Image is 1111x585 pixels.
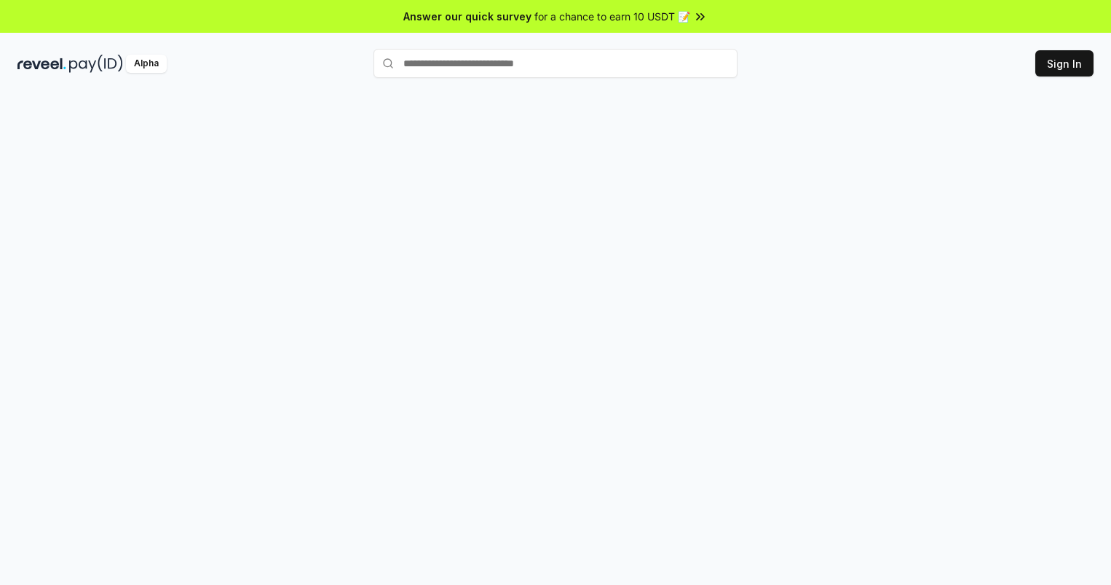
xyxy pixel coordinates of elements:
img: pay_id [69,55,123,73]
span: Answer our quick survey [403,9,531,24]
img: reveel_dark [17,55,66,73]
span: for a chance to earn 10 USDT 📝 [534,9,690,24]
button: Sign In [1035,50,1094,76]
div: Alpha [126,55,167,73]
